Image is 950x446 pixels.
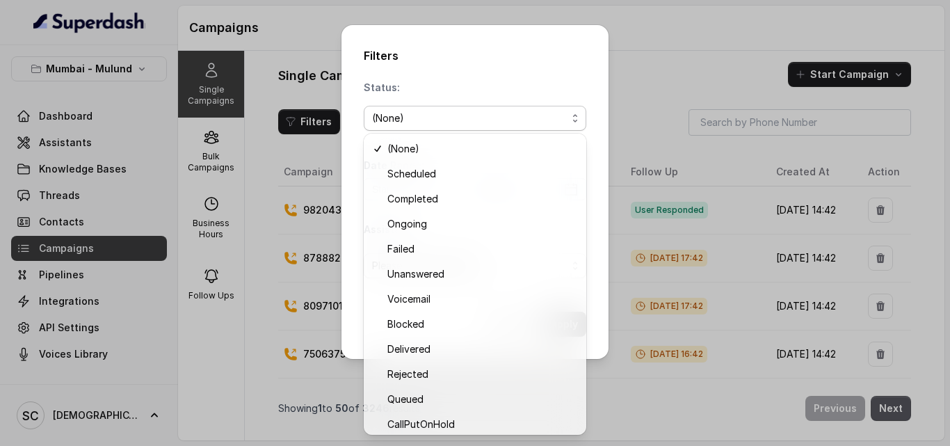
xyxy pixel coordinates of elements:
span: Delivered [387,341,575,358]
div: (None) [372,110,567,127]
span: Unanswered [387,266,575,282]
span: (None) [387,141,575,157]
button: (None) [364,106,586,131]
span: Scheduled [387,166,575,182]
span: Blocked [387,316,575,333]
span: CallPutOnHold [387,416,575,433]
span: Completed [387,191,575,207]
div: (None) [364,134,586,435]
span: Voicemail [387,291,575,308]
span: Queued [387,391,575,408]
span: Rejected [387,366,575,383]
span: Failed [387,241,575,257]
span: Ongoing [387,216,575,232]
